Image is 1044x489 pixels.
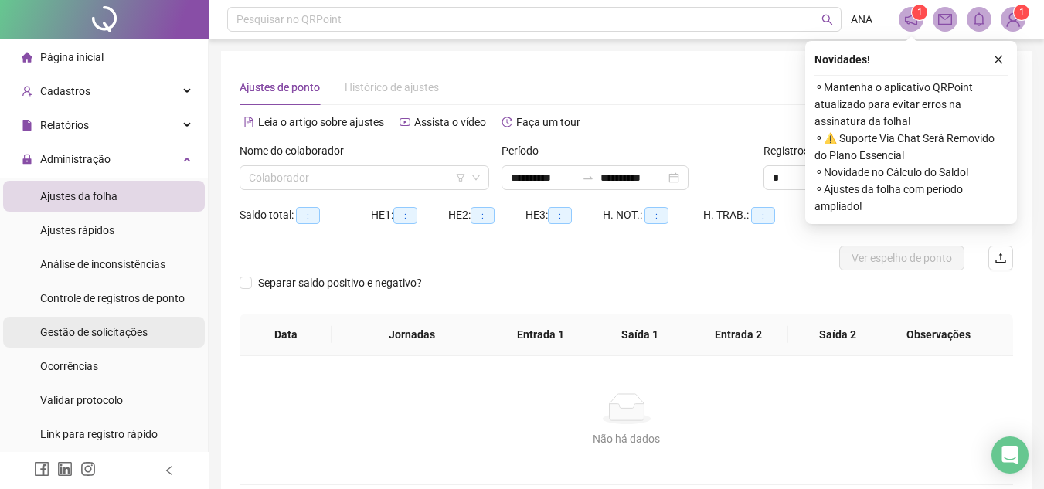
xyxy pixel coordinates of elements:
div: Saldo total: [240,206,371,224]
span: Link para registro rápido [40,428,158,440]
span: Ocorrências [40,360,98,372]
div: Open Intercom Messenger [991,436,1029,474]
span: to [582,171,594,184]
span: lock [22,154,32,165]
span: ⚬ ⚠️ Suporte Via Chat Será Removido do Plano Essencial [814,130,1008,164]
div: H. NOT.: [603,206,703,224]
sup: 1 [912,5,927,20]
span: ⚬ Novidade no Cálculo do Saldo! [814,164,1008,181]
span: Observações [888,326,989,343]
span: upload [995,252,1007,264]
span: 1 [1019,7,1025,18]
div: HE 1: [371,206,448,224]
span: history [502,117,512,127]
span: Página inicial [40,51,104,63]
span: ⚬ Ajustes da folha com período ampliado! [814,181,1008,215]
span: Administração [40,153,111,165]
span: mail [938,12,952,26]
span: swap-right [582,171,594,184]
span: home [22,52,32,63]
span: left [164,465,175,476]
span: Ajustes de ponto [240,81,320,93]
th: Data [240,314,332,356]
sup: Atualize o seu contato no menu Meus Dados [1014,5,1029,20]
span: instagram [80,461,96,477]
th: Entrada 2 [689,314,788,356]
span: file-text [243,117,254,127]
span: Validar protocolo [40,394,123,406]
div: HE 2: [448,206,525,224]
th: Entrada 1 [491,314,590,356]
span: facebook [34,461,49,477]
span: Assista o vídeo [414,116,486,128]
span: 1 [917,7,923,18]
span: --:-- [644,207,668,224]
span: Novidades ! [814,51,870,68]
span: bell [972,12,986,26]
div: Não há dados [258,430,995,447]
span: --:-- [393,207,417,224]
span: --:-- [548,207,572,224]
span: youtube [400,117,410,127]
span: --:-- [296,207,320,224]
span: Análise de inconsistências [40,258,165,270]
span: user-add [22,86,32,97]
span: ANA [851,11,872,28]
span: Ajustes da folha [40,190,117,202]
span: search [821,14,833,25]
img: 92908 [1001,8,1025,31]
span: Registros [763,142,822,159]
span: Gestão de solicitações [40,326,148,338]
span: Cadastros [40,85,90,97]
span: --:-- [471,207,495,224]
th: Jornadas [332,314,491,356]
button: Ver espelho de ponto [839,246,964,270]
span: linkedin [57,461,73,477]
th: Observações [876,314,1001,356]
th: Saída 1 [590,314,689,356]
span: Ajustes rápidos [40,224,114,236]
span: filter [456,173,465,182]
span: file [22,120,32,131]
span: Separar saldo positivo e negativo? [252,274,428,291]
span: down [471,173,481,182]
label: Nome do colaborador [240,142,354,159]
div: HE 3: [525,206,603,224]
div: H. TRAB.: [703,206,811,224]
label: Período [502,142,549,159]
span: close [993,54,1004,65]
span: Relatórios [40,119,89,131]
th: Saída 2 [788,314,887,356]
span: notification [904,12,918,26]
span: Faça um tour [516,116,580,128]
span: --:-- [751,207,775,224]
span: Histórico de ajustes [345,81,439,93]
span: ⚬ Mantenha o aplicativo QRPoint atualizado para evitar erros na assinatura da folha! [814,79,1008,130]
span: Leia o artigo sobre ajustes [258,116,384,128]
span: Controle de registros de ponto [40,292,185,304]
